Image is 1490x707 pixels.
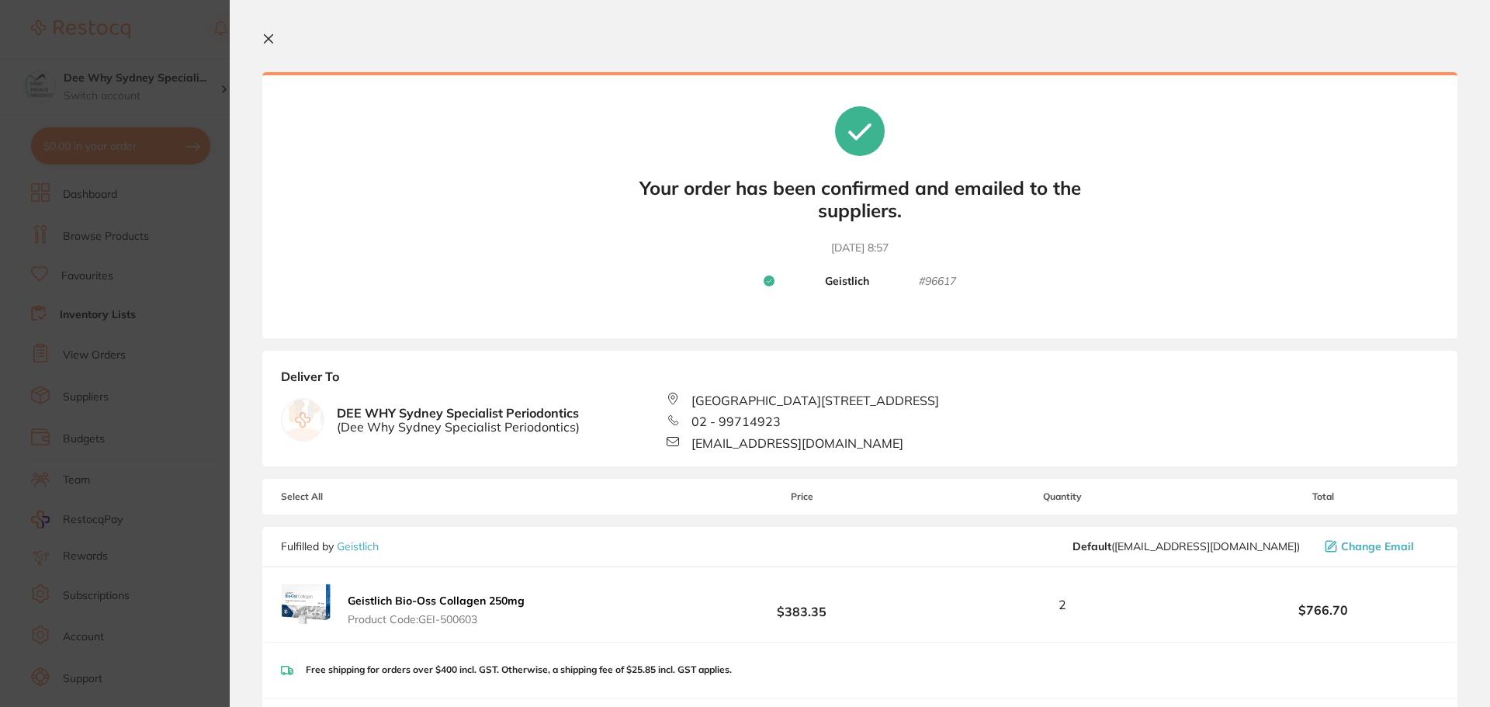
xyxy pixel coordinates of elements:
[281,369,1439,393] b: Deliver To
[343,594,529,626] button: Geistlich Bio-Oss Collagen 250mg Product Code:GEI-500603
[691,393,939,407] span: [GEOGRAPHIC_DATA][STREET_ADDRESS]
[1208,491,1439,502] span: Total
[919,275,956,289] small: # 96617
[1072,540,1300,553] span: info@geistlich.com.au
[1059,598,1066,612] span: 2
[1320,539,1439,553] button: Change Email
[337,539,379,553] a: Geistlich
[281,540,379,553] p: Fulfilled by
[306,664,732,675] p: Free shipping for orders over $400 incl. GST. Otherwise, a shipping fee of $25.85 incl. GST applies.
[1341,540,1414,553] span: Change Email
[348,594,525,608] b: Geistlich Bio-Oss Collagen 250mg
[691,436,903,450] span: [EMAIL_ADDRESS][DOMAIN_NAME]
[825,275,869,289] b: Geistlich
[281,491,436,502] span: Select All
[1208,603,1439,617] b: $766.70
[627,177,1093,222] b: Your order has been confirmed and emailed to the suppliers.
[691,414,781,428] span: 02 - 99714923
[337,406,580,435] b: DEE WHY Sydney Specialist Periodontics
[281,580,331,629] img: cXhuMTJpMQ
[1072,539,1111,553] b: Default
[348,613,525,626] span: Product Code: GEI-500603
[918,491,1208,502] span: Quantity
[282,399,324,441] img: empty.jpg
[337,420,580,434] span: ( Dee Why Sydney Specialist Periodontics )
[686,491,917,502] span: Price
[686,591,917,619] b: $383.35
